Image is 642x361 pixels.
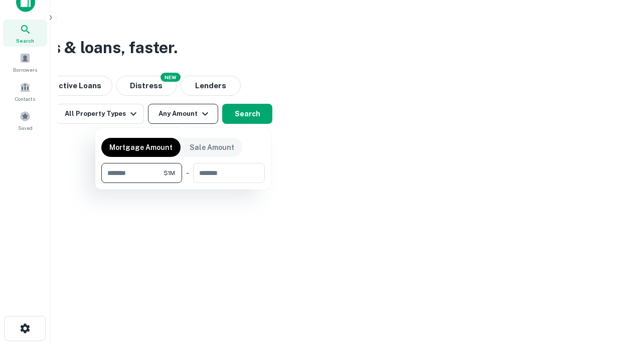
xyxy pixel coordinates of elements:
p: Mortgage Amount [109,142,173,153]
span: $1M [164,168,175,177]
iframe: Chat Widget [592,281,642,329]
p: Sale Amount [190,142,234,153]
div: - [186,163,189,183]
